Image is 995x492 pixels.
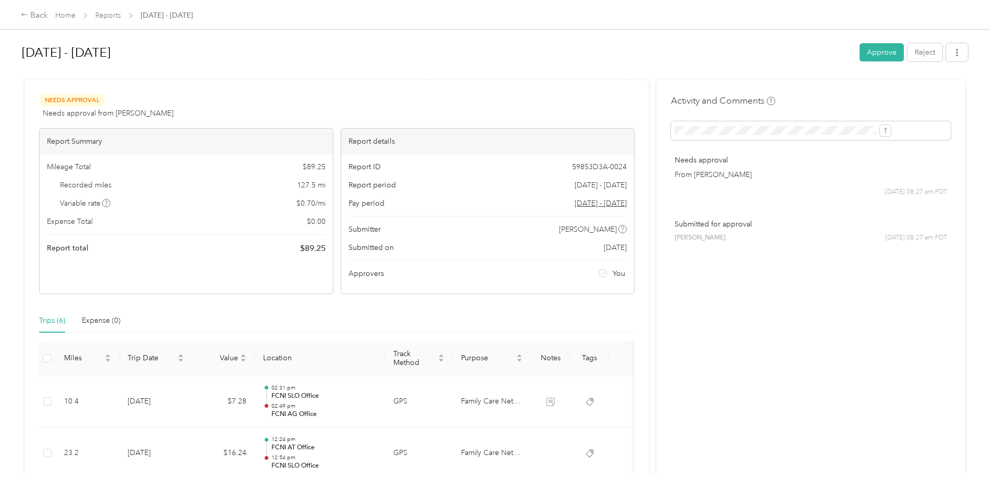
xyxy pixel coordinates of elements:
[64,354,103,362] span: Miles
[271,410,377,419] p: FCNI AG Office
[675,233,726,243] span: [PERSON_NAME]
[675,155,947,166] p: Needs approval
[570,341,609,376] th: Tags
[453,376,531,428] td: Family Care Network
[119,341,192,376] th: Trip Date
[56,341,119,376] th: Miles
[575,180,627,191] span: [DATE] - [DATE]
[349,180,396,191] span: Report period
[349,268,384,279] span: Approvers
[575,198,627,209] span: Go to pay period
[516,352,523,359] span: caret-up
[240,357,246,363] span: caret-down
[937,434,995,492] iframe: Everlance-gr Chat Button Frame
[255,341,385,376] th: Location
[297,180,326,191] span: 127.5 mi
[105,352,111,359] span: caret-up
[461,354,514,362] span: Purpose
[271,461,377,471] p: FCNI SLO Office
[349,242,394,253] span: Submitted on
[128,354,176,362] span: Trip Date
[141,10,193,21] span: [DATE] - [DATE]
[453,341,531,376] th: Purpose
[55,11,76,20] a: Home
[675,169,947,180] p: From [PERSON_NAME]
[192,376,255,428] td: $7.28
[349,161,381,172] span: Report ID
[82,315,120,326] div: Expense (0)
[192,341,255,376] th: Value
[296,198,326,209] span: $ 0.70 / mi
[47,161,91,172] span: Mileage Total
[385,427,453,480] td: GPS
[860,43,904,61] button: Approve
[349,224,381,235] span: Submitter
[271,454,377,461] p: 12:54 pm
[47,243,89,254] span: Report total
[119,376,192,428] td: [DATE]
[39,315,65,326] div: Trips (6)
[271,443,377,452] p: FCNI AT Office
[271,392,377,401] p: FCNI SLO Office
[453,427,531,480] td: Family Care Network
[385,376,453,428] td: GPS
[47,216,93,227] span: Expense Total
[60,180,111,191] span: Recorded miles
[438,352,444,359] span: caret-up
[119,427,192,480] td: [DATE]
[105,357,111,363] span: caret-down
[43,108,173,119] span: Needs approval from [PERSON_NAME]
[271,384,377,392] p: 02:31 pm
[438,357,444,363] span: caret-down
[885,187,947,197] span: [DATE] 08:27 am PDT
[95,11,121,20] a: Reports
[531,341,570,376] th: Notes
[39,94,105,106] span: Needs Approval
[516,357,523,363] span: caret-down
[40,129,333,154] div: Report Summary
[271,402,377,410] p: 02:49 pm
[604,242,627,253] span: [DATE]
[271,436,377,443] p: 12:24 pm
[393,349,436,367] span: Track Method
[178,352,184,359] span: caret-up
[56,376,119,428] td: 10.4
[385,341,453,376] th: Track Method
[572,161,627,172] span: 59853D3A-0024
[885,233,947,243] span: [DATE] 08:27 am PDT
[178,357,184,363] span: caret-down
[303,161,326,172] span: $ 89.25
[307,216,326,227] span: $ 0.00
[907,43,942,61] button: Reject
[341,129,635,154] div: Report details
[22,40,852,65] h1: Aug 18 - 31, 2025
[21,9,48,22] div: Back
[675,219,947,230] p: Submitted for approval
[240,352,246,359] span: caret-up
[60,198,111,209] span: Variable rate
[349,198,384,209] span: Pay period
[613,268,625,279] span: You
[300,242,326,255] span: $ 89.25
[192,427,255,480] td: $16.24
[671,94,775,107] h4: Activity and Comments
[56,427,119,480] td: 23.2
[201,354,238,362] span: Value
[559,224,617,235] span: [PERSON_NAME]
